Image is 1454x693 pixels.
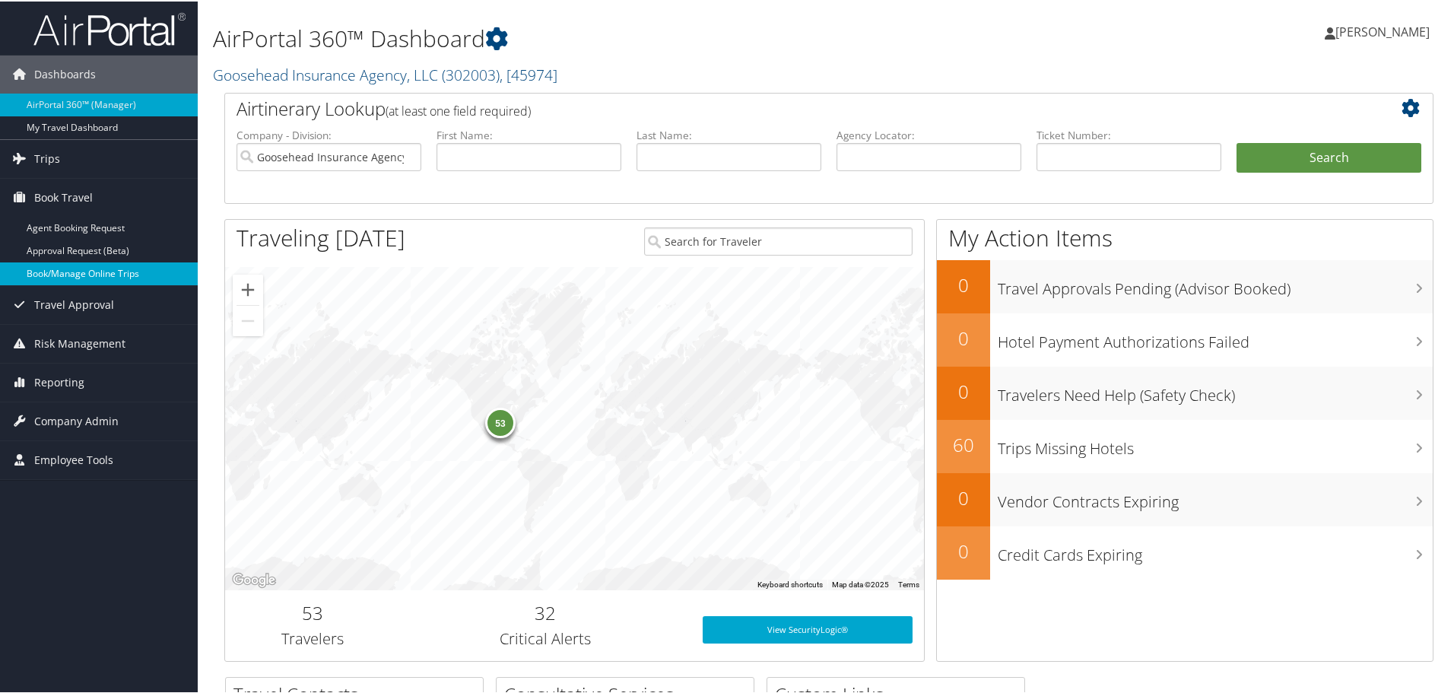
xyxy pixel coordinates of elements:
[33,10,186,46] img: airportal-logo.png
[233,304,263,335] button: Zoom out
[637,126,821,141] label: Last Name:
[998,269,1433,298] h3: Travel Approvals Pending (Advisor Booked)
[1237,141,1421,172] button: Search
[229,569,279,589] a: Open this area in Google Maps (opens a new window)
[34,138,60,176] span: Trips
[937,221,1433,253] h1: My Action Items
[937,525,1433,578] a: 0Credit Cards Expiring
[898,579,919,587] a: Terms (opens in new tab)
[998,429,1433,458] h3: Trips Missing Hotels
[34,362,84,400] span: Reporting
[233,273,263,304] button: Zoom in
[237,94,1321,120] h2: Airtinerary Lookup
[386,101,531,118] span: (at least one field required)
[937,271,990,297] h2: 0
[34,323,125,361] span: Risk Management
[837,126,1021,141] label: Agency Locator:
[1037,126,1221,141] label: Ticket Number:
[34,54,96,92] span: Dashboards
[998,536,1433,564] h3: Credit Cards Expiring
[644,226,913,254] input: Search for Traveler
[500,63,557,84] span: , [ 45974 ]
[937,431,990,456] h2: 60
[34,401,119,439] span: Company Admin
[442,63,500,84] span: ( 302003 )
[485,406,516,437] div: 53
[757,578,823,589] button: Keyboard shortcuts
[937,324,990,350] h2: 0
[213,63,557,84] a: Goosehead Insurance Agency, LLC
[937,418,1433,472] a: 60Trips Missing Hotels
[213,21,1034,53] h1: AirPortal 360™ Dashboard
[34,440,113,478] span: Employee Tools
[237,627,389,648] h3: Travelers
[1335,22,1430,39] span: [PERSON_NAME]
[411,627,680,648] h3: Critical Alerts
[34,285,114,323] span: Travel Approval
[937,365,1433,418] a: 0Travelers Need Help (Safety Check)
[237,221,405,253] h1: Traveling [DATE]
[229,569,279,589] img: Google
[832,579,889,587] span: Map data ©2025
[937,537,990,563] h2: 0
[937,377,990,403] h2: 0
[34,177,93,215] span: Book Travel
[937,484,990,510] h2: 0
[237,599,389,625] h2: 53
[937,312,1433,365] a: 0Hotel Payment Authorizations Failed
[411,599,680,625] h2: 32
[237,126,421,141] label: Company - Division:
[703,615,913,642] a: View SecurityLogic®
[998,323,1433,351] h3: Hotel Payment Authorizations Failed
[937,472,1433,525] a: 0Vendor Contracts Expiring
[437,126,621,141] label: First Name:
[998,376,1433,405] h3: Travelers Need Help (Safety Check)
[1325,8,1445,53] a: [PERSON_NAME]
[937,259,1433,312] a: 0Travel Approvals Pending (Advisor Booked)
[998,482,1433,511] h3: Vendor Contracts Expiring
